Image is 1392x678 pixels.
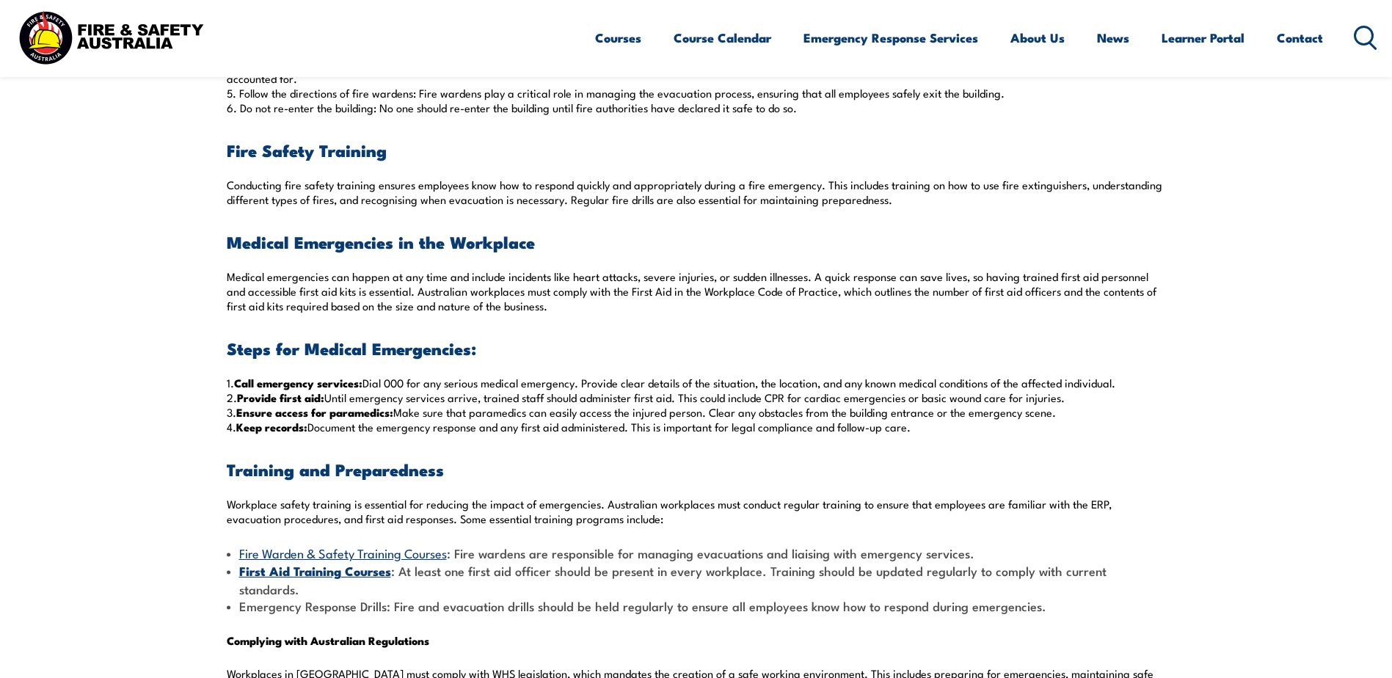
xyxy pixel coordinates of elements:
[239,561,391,579] a: First Aid Training Courses
[227,233,1166,250] h3: Medical Emergencies in the Workplace
[595,18,641,57] a: Courses
[1162,18,1245,57] a: Learner Portal
[674,18,771,57] a: Course Calendar
[227,562,1166,597] li: : At least one first aid officer should be present in every workplace. Training should be updated...
[1277,18,1323,57] a: Contact
[236,418,307,435] strong: Keep records:
[804,18,978,57] a: Emergency Response Services
[227,376,1166,434] p: 1. Dial 000 for any serious medical emergency. Provide clear details of the situation, the locati...
[239,544,447,561] a: Fire Warden & Safety Training Courses
[227,142,1166,158] h3: Fire Safety Training
[227,497,1166,526] p: Workplace safety training is essential for reducing the impact of emergencies. Australian workpla...
[227,269,1166,313] p: Medical emergencies can happen at any time and include incidents like heart attacks, severe injur...
[1097,18,1129,57] a: News
[236,404,393,420] strong: Ensure access for paramedics:
[237,389,324,406] strong: Provide first aid:
[227,632,429,649] strong: Complying with Australian Regulations
[239,561,391,580] strong: First Aid Training Courses
[227,178,1166,207] p: Conducting fire safety training ensures employees know how to respond quickly and appropriately d...
[1010,18,1065,57] a: About Us
[227,597,1166,614] li: Emergency Response Drills: Fire and evacuation drills should be held regularly to ensure all empl...
[227,461,1166,478] h3: Training and Preparedness
[234,374,362,391] strong: Call emergency services:
[227,544,1166,562] li: : Fire wardens are responsible for managing evacuations and liaising with emergency services.
[227,340,1166,357] h3: Steps for Medical Emergencies:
